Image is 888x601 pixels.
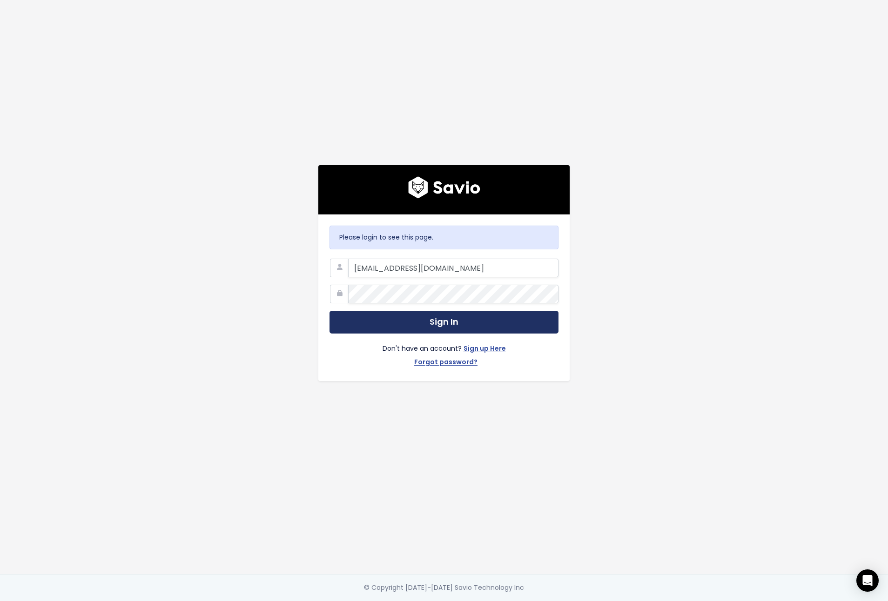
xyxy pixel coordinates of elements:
button: Sign In [330,311,558,334]
p: Please login to see this page. [339,232,549,243]
a: Sign up Here [464,343,506,356]
img: logo600x187.a314fd40982d.png [408,176,480,199]
div: Open Intercom Messenger [856,569,879,592]
a: Forgot password? [414,356,478,370]
input: Your Work Email Address [348,259,558,277]
div: © Copyright [DATE]-[DATE] Savio Technology Inc [364,582,524,594]
div: Don't have an account? [330,334,558,370]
